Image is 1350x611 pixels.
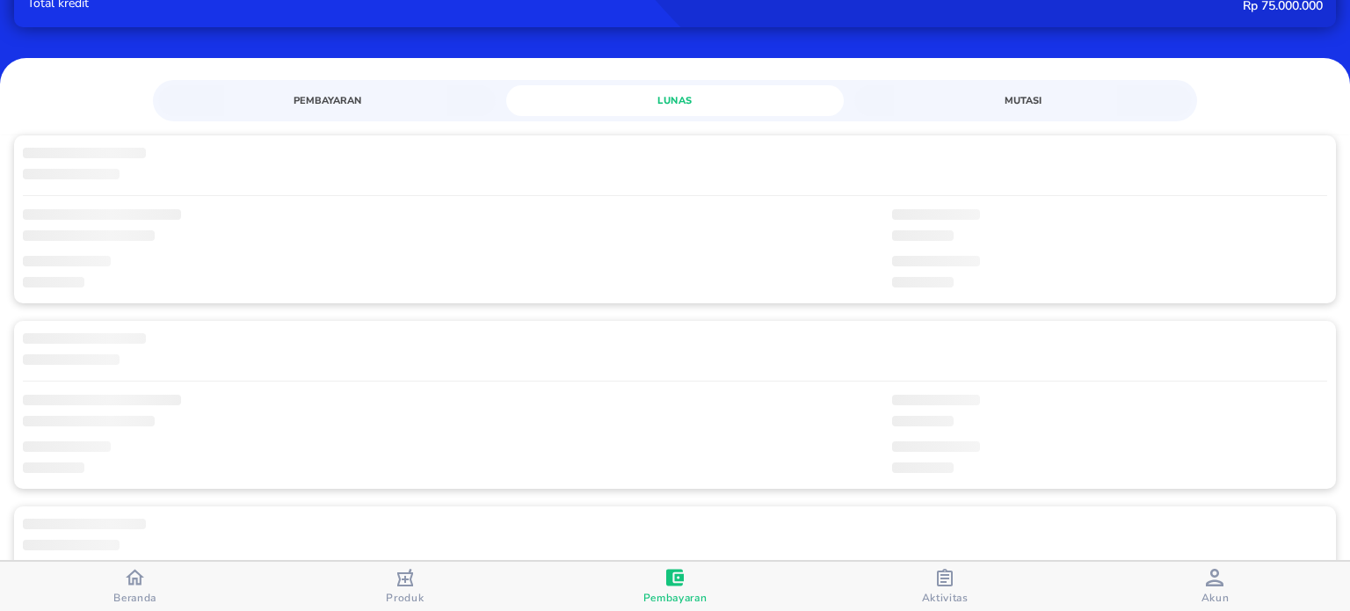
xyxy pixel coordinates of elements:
span: ‌ [23,441,111,452]
span: ‌ [23,333,146,344]
span: Beranda [113,591,156,605]
span: Lunas [517,92,833,109]
span: Produk [386,591,424,605]
button: Akun [1080,562,1350,611]
span: ‌ [23,354,120,365]
span: ‌ [23,277,84,287]
button: Produk [270,562,540,611]
a: Mutasi [854,85,1192,116]
span: ‌ [23,519,146,529]
span: ‌ [23,256,111,266]
span: ‌ [23,416,155,426]
span: ‌ [892,209,980,220]
span: ‌ [892,395,980,405]
span: ‌ [892,416,954,426]
span: ‌ [892,230,954,241]
a: Pembayaran [158,85,496,116]
span: ‌ [23,148,146,158]
div: simple tabs [153,80,1197,116]
span: ‌ [892,462,954,473]
span: ‌ [23,230,155,241]
span: ‌ [23,462,84,473]
button: Aktivitas [810,562,1080,611]
span: ‌ [892,256,980,266]
span: ‌ [23,540,120,550]
a: Lunas [506,85,844,116]
span: ‌ [23,395,181,405]
span: Pembayaran [643,591,708,605]
span: Pembayaran [169,92,485,109]
button: Pembayaran [540,562,809,611]
span: Mutasi [865,92,1181,109]
span: Akun [1201,591,1230,605]
span: ‌ [23,169,120,179]
span: ‌ [892,277,954,287]
span: ‌ [23,209,181,220]
span: ‌ [892,441,980,452]
span: Aktivitas [922,591,969,605]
